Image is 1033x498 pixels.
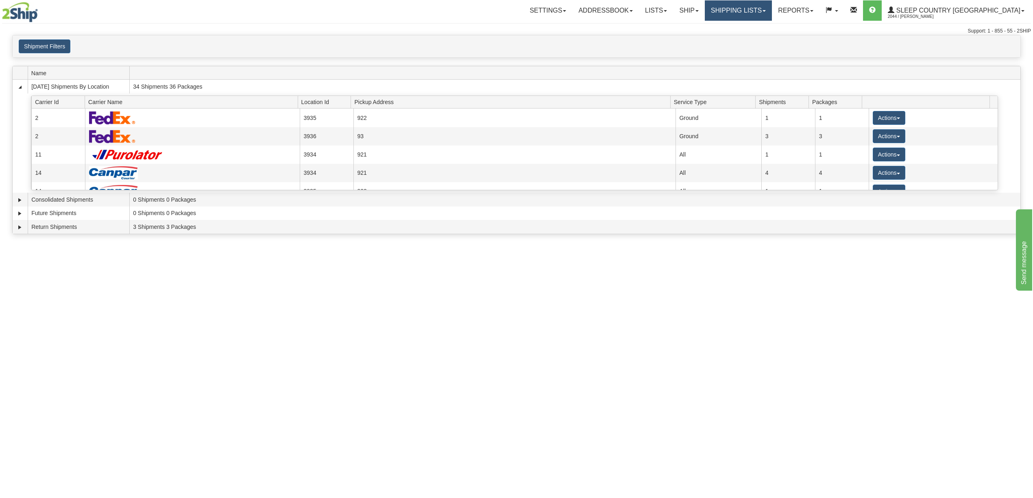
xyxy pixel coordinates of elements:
[812,96,862,108] span: Packages
[772,0,819,21] a: Reports
[6,5,75,15] div: Send message
[761,109,815,127] td: 1
[300,146,353,164] td: 3934
[639,0,673,21] a: Lists
[873,129,905,143] button: Actions
[89,149,166,160] img: Purolator
[31,182,85,200] td: 14
[28,207,129,220] td: Future Shipments
[523,0,572,21] a: Settings
[815,109,869,127] td: 1
[873,111,905,125] button: Actions
[16,196,24,204] a: Expand
[815,146,869,164] td: 1
[888,13,949,21] span: 2044 / [PERSON_NAME]
[894,7,1020,14] span: Sleep Country [GEOGRAPHIC_DATA]
[759,96,809,108] span: Shipments
[673,0,704,21] a: Ship
[676,127,761,146] td: Ground
[353,127,676,146] td: 93
[19,39,70,53] button: Shipment Filters
[129,193,1020,207] td: 0 Shipments 0 Packages
[2,28,1031,35] div: Support: 1 - 855 - 55 - 2SHIP
[28,220,129,234] td: Return Shipments
[1014,207,1032,290] iframe: chat widget
[353,146,676,164] td: 921
[129,220,1020,234] td: 3 Shipments 3 Packages
[16,83,24,91] a: Collapse
[129,80,1020,94] td: 34 Shipments 36 Packages
[89,111,136,124] img: FedEx Express®
[761,146,815,164] td: 1
[676,146,761,164] td: All
[28,80,129,94] td: [DATE] Shipments By Location
[300,127,353,146] td: 3936
[676,109,761,127] td: Ground
[89,130,136,143] img: FedEx Express®
[676,182,761,200] td: All
[89,166,138,179] img: Canpar
[815,127,869,146] td: 3
[300,182,353,200] td: 3935
[88,96,298,108] span: Carrier Name
[882,0,1031,21] a: Sleep Country [GEOGRAPHIC_DATA] 2044 / [PERSON_NAME]
[353,164,676,182] td: 921
[815,182,869,200] td: 1
[129,207,1020,220] td: 0 Shipments 0 Packages
[676,164,761,182] td: All
[31,109,85,127] td: 2
[873,166,905,180] button: Actions
[31,164,85,182] td: 14
[300,109,353,127] td: 3935
[16,223,24,231] a: Expand
[16,209,24,217] a: Expand
[300,164,353,182] td: 3934
[761,127,815,146] td: 3
[353,182,676,200] td: 922
[35,96,85,108] span: Carrier Id
[301,96,351,108] span: Location Id
[31,67,129,79] span: Name
[572,0,639,21] a: Addressbook
[873,148,905,161] button: Actions
[674,96,756,108] span: Service Type
[28,193,129,207] td: Consolidated Shipments
[2,2,38,22] img: logo2044.jpg
[705,0,772,21] a: Shipping lists
[354,96,670,108] span: Pickup Address
[353,109,676,127] td: 922
[89,185,138,198] img: Canpar
[761,182,815,200] td: 1
[815,164,869,182] td: 4
[31,146,85,164] td: 11
[31,127,85,146] td: 2
[761,164,815,182] td: 4
[873,185,905,198] button: Actions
